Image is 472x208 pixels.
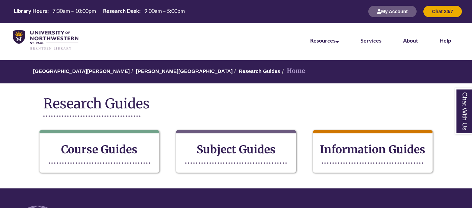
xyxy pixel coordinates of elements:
[320,143,425,156] strong: Information Guides
[368,8,417,14] a: My Account
[100,7,142,15] th: Research Desk:
[33,68,130,74] a: [GEOGRAPHIC_DATA][PERSON_NAME]
[136,68,232,74] a: [PERSON_NAME][GEOGRAPHIC_DATA]
[280,66,305,76] li: Home
[239,68,280,74] a: Research Guides
[310,37,339,44] a: Resources
[423,6,462,17] button: Chat 24/7
[11,7,50,15] th: Library Hours:
[403,37,418,44] a: About
[197,143,276,156] strong: Subject Guides
[368,6,417,17] button: My Account
[361,37,381,44] a: Services
[423,8,462,14] a: Chat 24/7
[13,30,78,50] img: UNWSP Library Logo
[43,95,150,112] span: Research Guides
[144,7,185,14] span: 9:00am – 5:00pm
[52,7,96,14] span: 7:30am – 10:00pm
[440,37,451,44] a: Help
[11,7,188,16] a: Hours Today
[61,143,138,156] strong: Course Guides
